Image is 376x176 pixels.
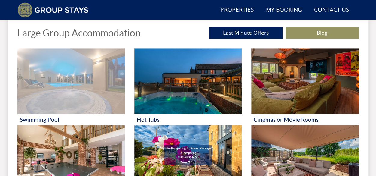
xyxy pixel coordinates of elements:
a: Properties [218,3,256,17]
h3: Swimming Pool [20,116,122,123]
img: 'Cinemas or Movie Rooms' - Large Group Accommodation Holiday Ideas [251,48,359,114]
a: Last Minute Offers [209,27,283,39]
a: 'Swimming Pool' - Large Group Accommodation Holiday Ideas Swimming Pool [17,48,125,125]
img: 'Swimming Pool' - Large Group Accommodation Holiday Ideas [17,48,125,114]
h1: Large Group Accommodation [17,27,141,38]
h3: Cinemas or Movie Rooms [254,116,356,123]
a: Blog [286,27,359,39]
a: 'Hot Tubs' - Large Group Accommodation Holiday Ideas Hot Tubs [134,48,242,125]
img: Group Stays [17,2,89,17]
a: My Booking [264,3,304,17]
h3: Hot Tubs [137,116,239,123]
a: Contact Us [312,3,352,17]
a: 'Cinemas or Movie Rooms' - Large Group Accommodation Holiday Ideas Cinemas or Movie Rooms [251,48,359,125]
img: 'Hot Tubs' - Large Group Accommodation Holiday Ideas [134,48,242,114]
